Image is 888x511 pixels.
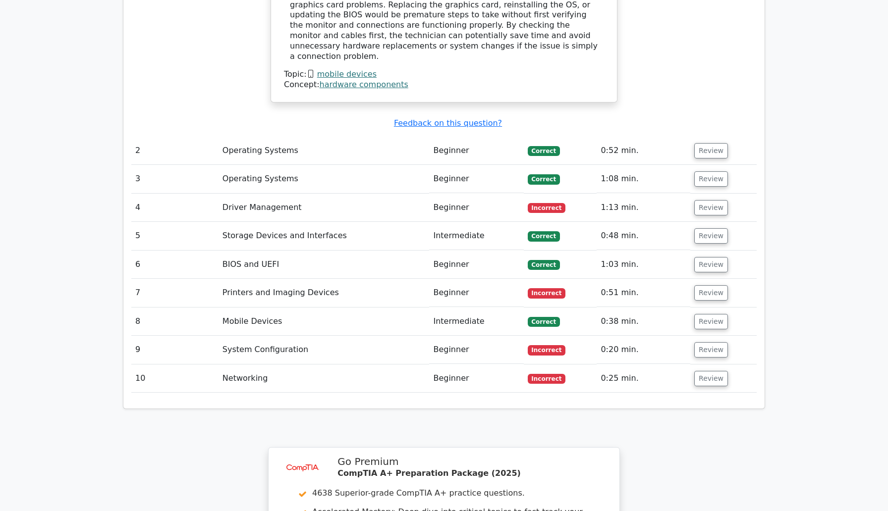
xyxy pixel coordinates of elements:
[528,231,560,241] span: Correct
[219,165,430,193] td: Operating Systems
[131,137,219,165] td: 2
[597,307,690,336] td: 0:38 min.
[320,80,408,89] a: hardware components
[597,137,690,165] td: 0:52 min.
[429,336,523,364] td: Beginner
[131,336,219,364] td: 9
[597,364,690,393] td: 0:25 min.
[284,80,604,90] div: Concept:
[219,222,430,250] td: Storage Devices and Interfaces
[528,345,566,355] span: Incorrect
[528,288,566,298] span: Incorrect
[219,279,430,307] td: Printers and Imaging Devices
[317,69,377,79] a: mobile devices
[597,279,690,307] td: 0:51 min.
[528,203,566,213] span: Incorrect
[528,174,560,184] span: Correct
[219,364,430,393] td: Networking
[528,374,566,384] span: Incorrect
[597,165,690,193] td: 1:08 min.
[429,137,523,165] td: Beginner
[429,194,523,222] td: Beginner
[694,342,728,358] button: Review
[219,194,430,222] td: Driver Management
[429,165,523,193] td: Beginner
[528,146,560,156] span: Correct
[694,143,728,158] button: Review
[131,307,219,336] td: 8
[131,364,219,393] td: 10
[597,194,690,222] td: 1:13 min.
[131,279,219,307] td: 7
[429,222,523,250] td: Intermediate
[429,251,523,279] td: Beginner
[284,69,604,80] div: Topic:
[219,336,430,364] td: System Configuration
[429,279,523,307] td: Beginner
[219,251,430,279] td: BIOS and UEFI
[694,371,728,386] button: Review
[131,251,219,279] td: 6
[131,165,219,193] td: 3
[597,222,690,250] td: 0:48 min.
[694,314,728,329] button: Review
[429,307,523,336] td: Intermediate
[219,137,430,165] td: Operating Systems
[394,118,502,128] a: Feedback on this question?
[694,257,728,272] button: Review
[528,260,560,270] span: Correct
[528,317,560,327] span: Correct
[131,222,219,250] td: 5
[694,228,728,244] button: Review
[131,194,219,222] td: 4
[694,200,728,215] button: Review
[219,307,430,336] td: Mobile Devices
[597,336,690,364] td: 0:20 min.
[597,251,690,279] td: 1:03 min.
[694,171,728,187] button: Review
[429,364,523,393] td: Beginner
[694,285,728,301] button: Review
